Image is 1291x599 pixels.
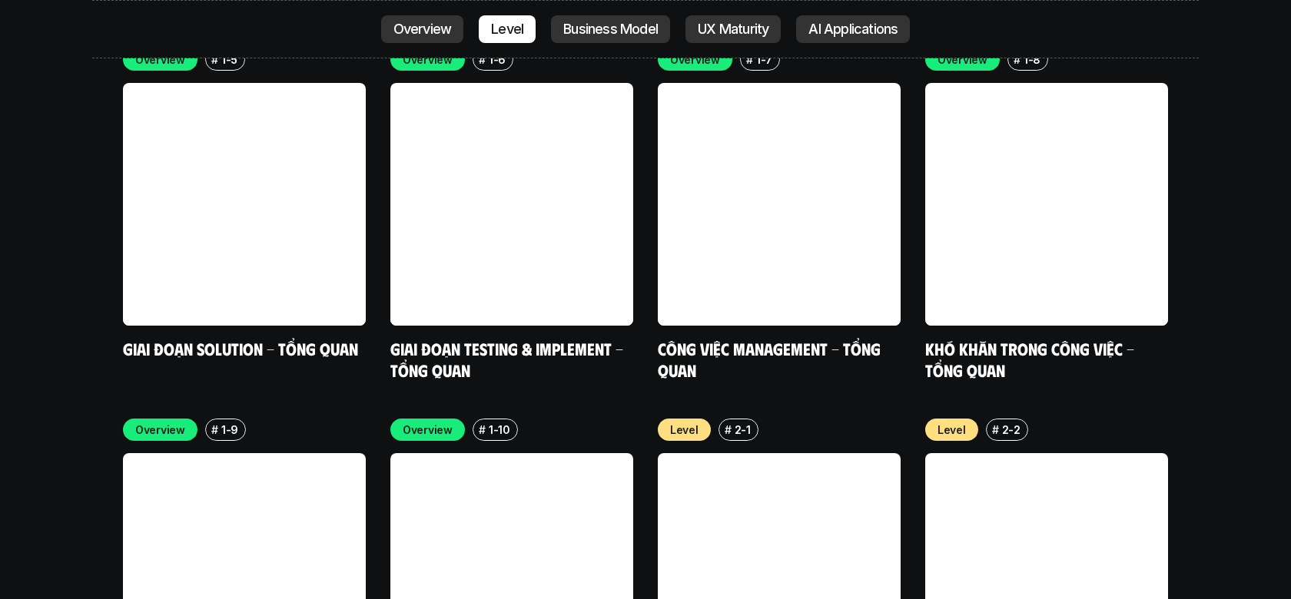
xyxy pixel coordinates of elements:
[403,51,453,68] p: Overview
[925,338,1138,380] a: Khó khăn trong công việc - Tổng quan
[211,54,218,65] h6: #
[390,338,627,380] a: Giai đoạn Testing & Implement - Tổng quan
[938,422,966,438] p: Level
[403,422,453,438] p: Overview
[1002,422,1021,438] p: 2-2
[479,54,486,65] h6: #
[735,422,751,438] p: 2-1
[938,51,987,68] p: Overview
[221,422,238,438] p: 1-9
[698,22,768,37] p: UX Maturity
[725,424,732,435] h6: #
[746,54,753,65] h6: #
[756,51,772,68] p: 1-7
[658,338,884,380] a: Công việc Management - Tổng quan
[211,424,218,435] h6: #
[489,422,510,438] p: 1-10
[670,422,699,438] p: Level
[479,15,536,43] a: Level
[381,15,464,43] a: Overview
[489,51,506,68] p: 1-6
[1024,51,1040,68] p: 1-8
[123,338,358,359] a: Giai đoạn Solution - Tổng quan
[563,22,658,37] p: Business Model
[551,15,670,43] a: Business Model
[393,22,452,37] p: Overview
[135,422,185,438] p: Overview
[796,15,910,43] a: AI Applications
[479,424,486,435] h6: #
[670,51,720,68] p: Overview
[221,51,237,68] p: 1-5
[808,22,898,37] p: AI Applications
[1014,54,1021,65] h6: #
[135,51,185,68] p: Overview
[992,424,999,435] h6: #
[491,22,523,37] p: Level
[685,15,781,43] a: UX Maturity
